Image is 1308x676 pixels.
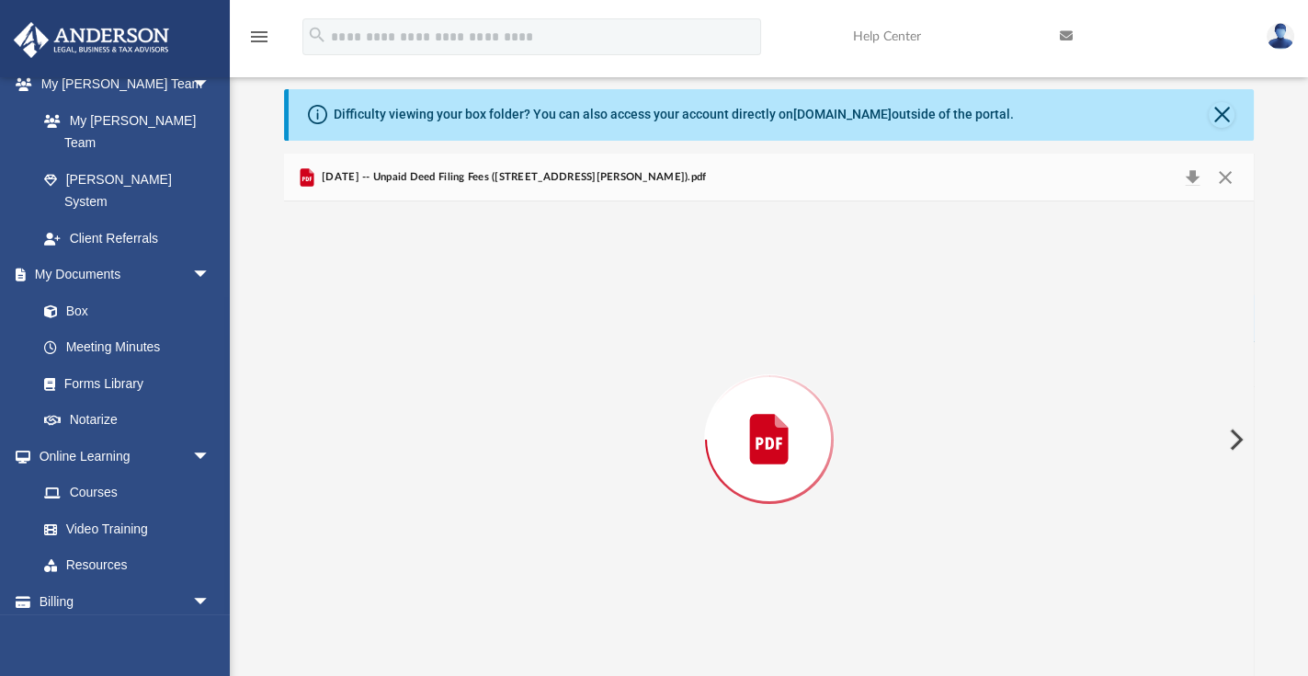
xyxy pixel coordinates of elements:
[1176,165,1209,190] button: Download
[26,292,220,329] a: Box
[26,161,229,220] a: [PERSON_NAME] System
[26,102,220,161] a: My [PERSON_NAME] Team
[26,475,229,511] a: Courses
[318,169,707,186] span: [DATE] -- Unpaid Deed Filing Fees ([STREET_ADDRESS][PERSON_NAME]).pdf
[248,35,270,48] a: menu
[1209,102,1234,128] button: Close
[334,105,1014,124] div: Difficulty viewing your box folder? You can also access your account directly on outside of the p...
[8,22,175,58] img: Anderson Advisors Platinum Portal
[13,583,238,620] a: Billingarrow_drop_down
[26,329,229,366] a: Meeting Minutes
[192,66,229,104] span: arrow_drop_down
[26,510,220,547] a: Video Training
[1214,414,1255,465] button: Next File
[13,66,229,103] a: My [PERSON_NAME] Teamarrow_drop_down
[26,220,229,257] a: Client Referrals
[307,25,327,45] i: search
[192,438,229,475] span: arrow_drop_down
[26,547,229,584] a: Resources
[192,583,229,621] span: arrow_drop_down
[1267,23,1294,50] img: User Pic
[1209,165,1242,190] button: Close
[793,107,892,121] a: [DOMAIN_NAME]
[192,257,229,294] span: arrow_drop_down
[13,257,229,293] a: My Documentsarrow_drop_down
[26,365,220,402] a: Forms Library
[248,26,270,48] i: menu
[13,438,229,475] a: Online Learningarrow_drop_down
[26,402,229,439] a: Notarize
